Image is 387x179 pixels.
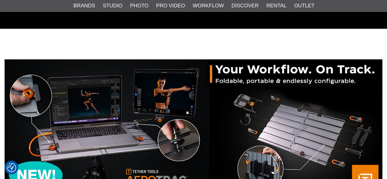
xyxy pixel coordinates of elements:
[156,2,185,10] a: Pro Video
[266,2,287,10] a: Rental
[294,2,314,10] a: Outlet
[232,2,259,10] a: Discover
[103,2,122,10] a: Studio
[130,2,148,10] a: Photo
[193,2,224,10] a: Workflow
[7,163,16,172] img: Revisit consent button
[73,2,95,10] a: Brands
[7,162,16,173] button: Consent Preferences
